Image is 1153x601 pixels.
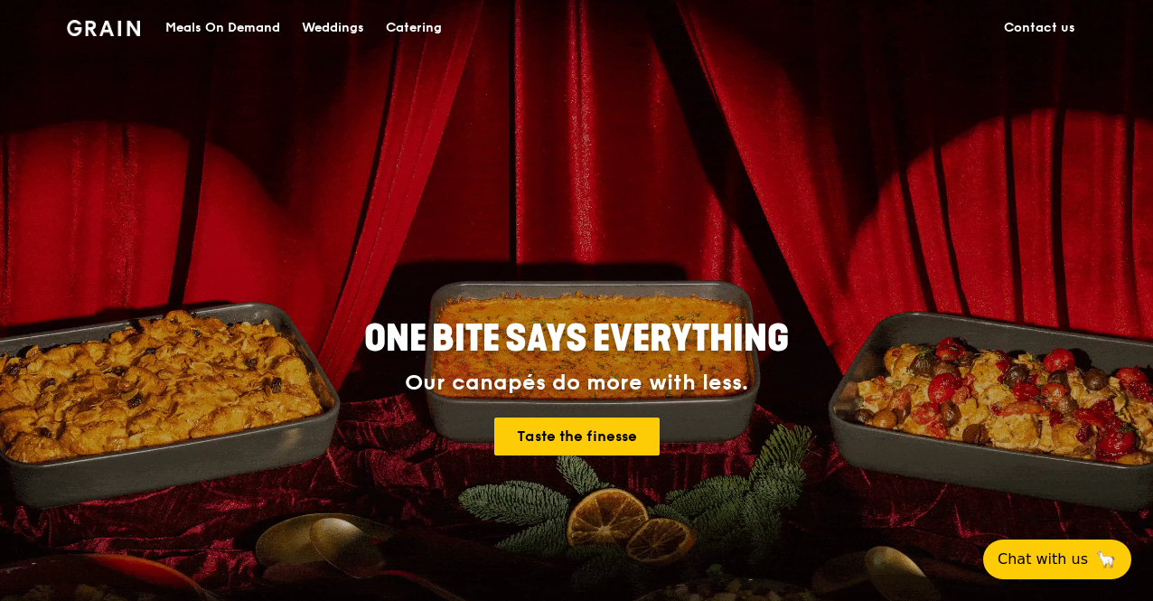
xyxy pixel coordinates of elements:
div: Weddings [302,1,364,55]
span: Chat with us [998,549,1088,570]
div: Catering [386,1,442,55]
span: 🦙 [1095,549,1117,570]
div: Our canapés do more with less. [251,371,902,396]
a: Contact us [993,1,1086,55]
a: Weddings [291,1,375,55]
div: Meals On Demand [165,1,280,55]
a: Catering [375,1,453,55]
button: Chat with us🦙 [983,540,1131,579]
img: Grain [67,20,140,36]
span: ONE BITE SAYS EVERYTHING [364,317,789,361]
a: Taste the finesse [494,418,660,455]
